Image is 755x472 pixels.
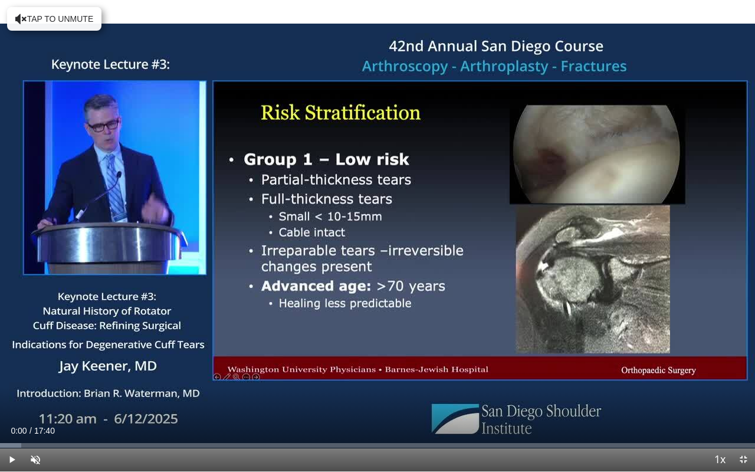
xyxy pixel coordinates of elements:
[34,426,55,435] span: 17:40
[29,426,32,435] span: /
[708,448,731,471] button: Playback Rate
[7,7,101,31] button: Tap to unmute
[11,426,27,435] span: 0:00
[24,448,47,471] button: Unmute
[731,448,755,471] button: Exit Fullscreen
